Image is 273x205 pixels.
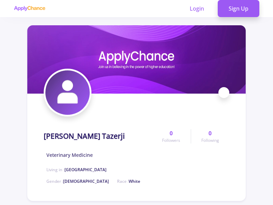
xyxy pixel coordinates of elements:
img: Sina Salajegheh Tazerjicover image [27,25,246,94]
span: 0 [170,129,173,137]
span: 0 [209,129,212,137]
a: 0Following [191,129,229,143]
img: Sina Salajegheh Tazerjiavatar [45,70,90,115]
span: [DEMOGRAPHIC_DATA] [63,178,109,184]
span: Following [201,137,219,143]
a: 0Followers [152,129,190,143]
span: Veterinary Medicine [46,151,93,159]
span: Followers [162,137,180,143]
span: Living in : [46,167,106,173]
span: Race : [117,178,140,184]
span: Gender : [46,178,109,184]
h1: [PERSON_NAME] Tazerji [44,132,125,140]
img: applychance logo text only [14,6,45,11]
span: White [129,178,140,184]
span: [GEOGRAPHIC_DATA] [64,167,106,173]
